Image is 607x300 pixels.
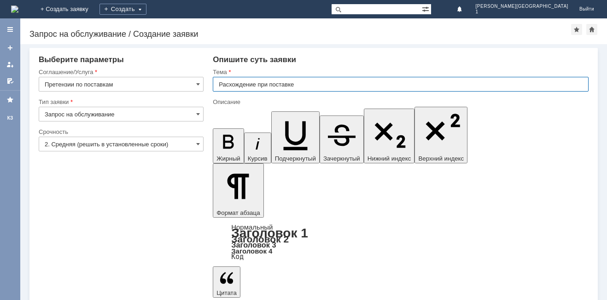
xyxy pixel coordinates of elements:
a: Перейти на домашнюю страницу [11,6,18,13]
span: Зачеркнутый [323,155,360,162]
div: Тип заявки [39,99,202,105]
img: logo [11,6,18,13]
span: Выберите параметры [39,55,124,64]
a: Заголовок 4 [231,247,272,255]
div: Срочность [39,129,202,135]
button: Подчеркнутый [271,111,320,163]
button: Верхний индекс [414,107,467,163]
span: Курсив [248,155,268,162]
a: Заголовок 1 [231,226,308,240]
div: Формат абзаца [213,224,589,260]
div: Запрос на обслуживание / Создание заявки [29,29,571,39]
div: Сделать домашней страницей [586,24,597,35]
a: Заголовок 2 [231,234,289,244]
button: Жирный [213,128,244,163]
span: Подчеркнутый [275,155,316,162]
div: Создать [99,4,146,15]
a: Мои заявки [3,57,18,72]
span: Цитата [216,289,237,296]
span: Жирный [216,155,240,162]
a: Мои согласования [3,74,18,88]
span: [PERSON_NAME][GEOGRAPHIC_DATA] [476,4,568,9]
a: КЗ [3,111,18,126]
span: Нижний индекс [368,155,411,162]
a: Заголовок 3 [231,241,276,249]
div: КЗ [3,115,18,122]
div: Описание [213,99,587,105]
a: Нормальный [231,223,273,231]
button: Цитата [213,266,240,298]
span: Опишите суть заявки [213,55,296,64]
button: Нижний индекс [364,109,415,163]
button: Зачеркнутый [320,115,364,163]
span: Расширенный поиск [422,4,431,13]
div: Добавить в избранное [571,24,582,35]
span: Формат абзаца [216,209,260,216]
div: Соглашение/Услуга [39,69,202,75]
span: Верхний индекс [418,155,464,162]
button: Курсив [244,133,271,163]
span: 1 [476,9,568,15]
div: Тема [213,69,587,75]
button: Формат абзаца [213,163,263,218]
a: Код [231,253,244,261]
a: Создать заявку [3,40,18,55]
